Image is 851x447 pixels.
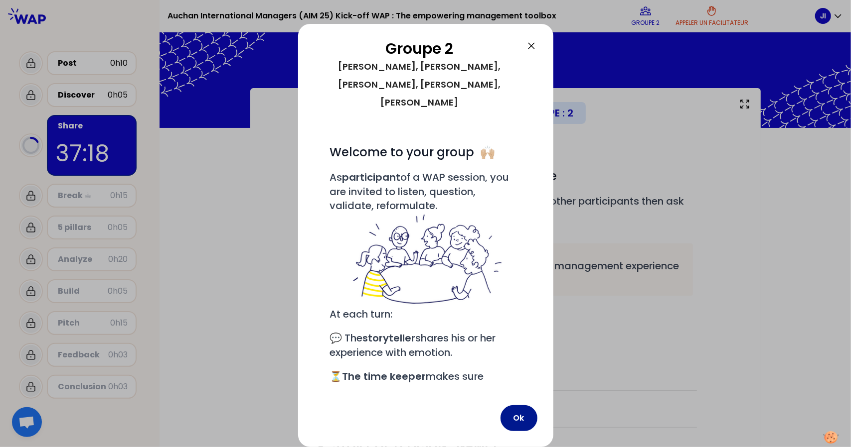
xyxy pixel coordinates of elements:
[330,170,521,321] span: As of a WAP session, you are invited to listen, question, validate, reformulate. At each turn:
[363,331,416,345] strong: storyteller
[501,405,537,431] button: Ok
[330,369,514,398] span: ⏳ makes sure everyone has an equal time to share.
[347,213,504,307] img: filesOfInstructions%2Fbienvenue%20dans%20votre%20groupe%20-%20petit.png
[342,369,426,383] strong: The time keeper
[314,58,525,112] div: [PERSON_NAME], [PERSON_NAME], [PERSON_NAME], [PERSON_NAME], [PERSON_NAME]
[330,331,499,359] span: 💬 The shares his or her experience with emotion.
[314,40,525,58] h2: Groupe 2
[330,144,496,160] span: Welcome to your group 🙌🏼
[342,170,401,184] strong: participant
